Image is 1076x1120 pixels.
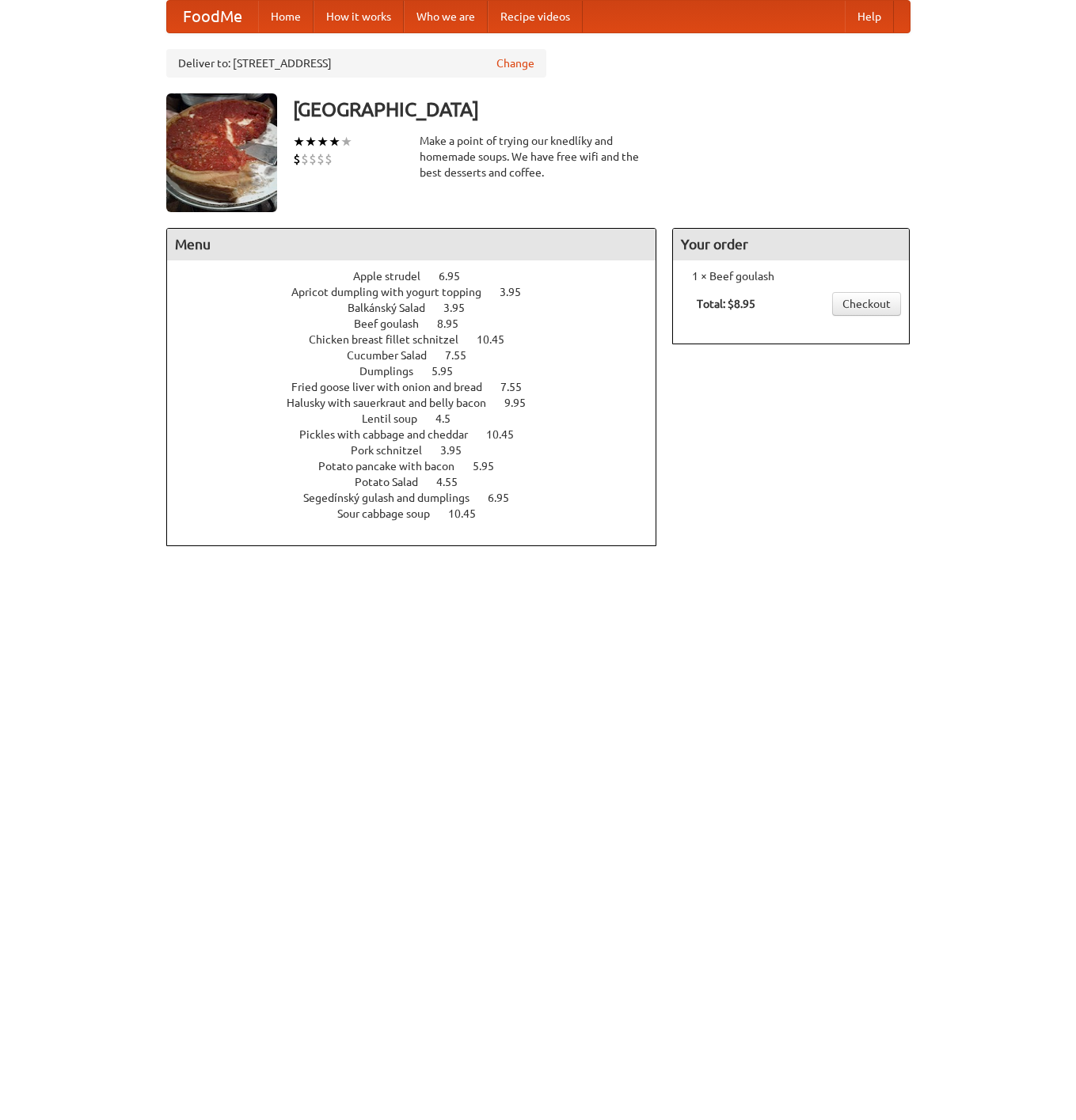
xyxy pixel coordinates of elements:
[404,1,488,32] a: Who we are
[309,333,534,346] a: Chicken breast fillet schnitzel 10.45
[317,150,325,168] li: $
[347,349,443,362] span: Cucumber Salad
[496,55,534,71] a: Change
[681,268,901,284] li: 1 × Beef goulash
[347,349,496,362] a: Cucumber Salad 7.55
[439,270,476,283] span: 6.95
[340,133,352,150] li: ★
[436,476,473,488] span: 4.55
[448,507,492,520] span: 10.45
[317,133,329,150] li: ★
[291,381,551,393] a: Fried goose liver with onion and bread 7.55
[318,460,470,473] span: Potato pancake with bacon
[435,412,466,425] span: 4.5
[673,229,909,260] h4: Your order
[314,1,404,32] a: How it works
[291,286,497,298] span: Apricot dumpling with yogurt topping
[293,93,911,125] h3: [GEOGRAPHIC_DATA]
[362,412,480,425] a: Lentil soup 4.5
[440,444,477,457] span: 3.95
[303,492,485,504] span: Segedínský gulash and dumplings
[473,460,510,473] span: 5.95
[355,476,487,488] a: Potato Salad 4.55
[337,507,446,520] span: Sour cabbage soup
[293,150,301,168] li: $
[353,270,489,283] a: Apple strudel 6.95
[353,270,436,283] span: Apple strudel
[832,292,901,316] a: Checkout
[303,492,538,504] a: Segedínský gulash and dumplings 6.95
[359,365,429,378] span: Dumplings
[697,298,755,310] b: Total: $8.95
[420,133,657,180] div: Make a point of trying our knedlíky and homemade soups. We have free wifi and the best desserts a...
[348,302,494,314] a: Balkánský Salad 3.95
[287,397,555,409] a: Halusky with sauerkraut and belly bacon 9.95
[287,397,502,409] span: Halusky with sauerkraut and belly bacon
[166,93,277,212] img: angular.jpg
[299,428,543,441] a: Pickles with cabbage and cheddar 10.45
[488,1,583,32] a: Recipe videos
[291,286,550,298] a: Apricot dumpling with yogurt topping 3.95
[845,1,894,32] a: Help
[299,428,484,441] span: Pickles with cabbage and cheddar
[348,302,441,314] span: Balkánský Salad
[351,444,491,457] a: Pork schnitzel 3.95
[309,150,317,168] li: $
[325,150,333,168] li: $
[351,444,438,457] span: Pork schnitzel
[167,229,656,260] h4: Menu
[477,333,520,346] span: 10.45
[166,49,546,78] div: Deliver to: [STREET_ADDRESS]
[500,286,537,298] span: 3.95
[504,397,542,409] span: 9.95
[500,381,538,393] span: 7.55
[443,302,481,314] span: 3.95
[362,412,433,425] span: Lentil soup
[291,381,498,393] span: Fried goose liver with onion and bread
[432,365,469,378] span: 5.95
[258,1,314,32] a: Home
[329,133,340,150] li: ★
[445,349,482,362] span: 7.55
[318,460,523,473] a: Potato pancake with bacon 5.95
[167,1,258,32] a: FoodMe
[488,492,525,504] span: 6.95
[293,133,305,150] li: ★
[355,476,434,488] span: Potato Salad
[437,317,474,330] span: 8.95
[486,428,530,441] span: 10.45
[337,507,505,520] a: Sour cabbage soup 10.45
[359,365,482,378] a: Dumplings 5.95
[301,150,309,168] li: $
[354,317,488,330] a: Beef goulash 8.95
[305,133,317,150] li: ★
[354,317,435,330] span: Beef goulash
[309,333,474,346] span: Chicken breast fillet schnitzel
